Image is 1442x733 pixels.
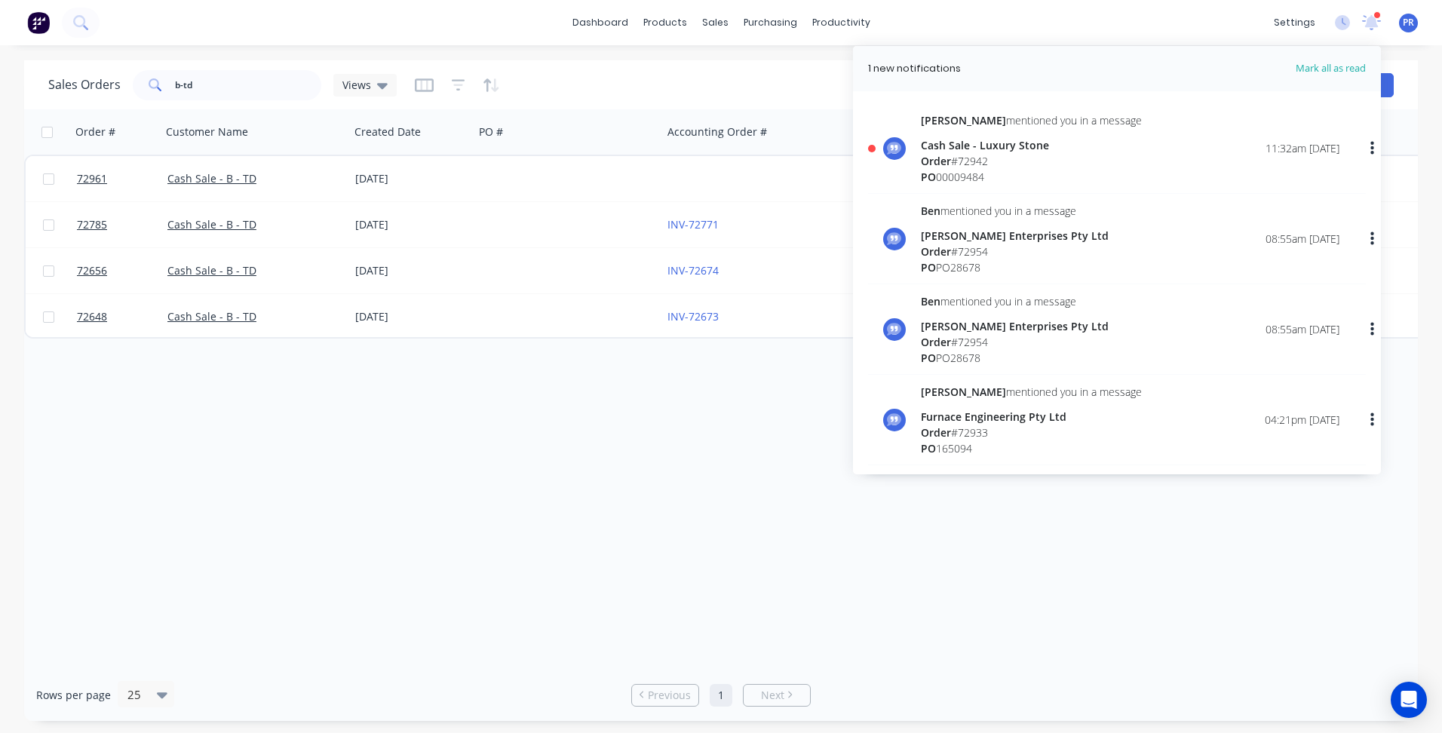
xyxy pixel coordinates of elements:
div: 165094 [921,440,1142,456]
div: # 72942 [921,153,1142,169]
span: 72648 [77,309,107,324]
h1: Sales Orders [48,78,121,92]
span: Rows per page [36,688,111,703]
a: INV-72771 [667,217,719,232]
div: Furnace Engineering Pty Ltd [921,409,1142,425]
div: 08:55am [DATE] [1266,321,1339,337]
img: Factory [27,11,50,34]
div: Order # [75,124,115,140]
div: PO28678 [921,350,1109,366]
span: Order [921,244,951,259]
span: Order [921,425,951,440]
div: 1 new notifications [868,61,961,76]
div: [PERSON_NAME] Enterprises Pty Ltd [921,228,1109,244]
div: 04:21pm [DATE] [1265,412,1339,428]
div: # 72954 [921,334,1109,350]
a: Page 1 is your current page [710,684,732,707]
div: 11:32am [DATE] [1266,140,1339,156]
span: Ben [921,294,940,308]
div: productivity [805,11,878,34]
div: [DATE] [355,263,468,278]
a: INV-72674 [667,263,719,278]
span: Views [342,77,371,93]
div: # 72954 [921,244,1109,259]
div: PO # [479,124,503,140]
div: settings [1266,11,1323,34]
a: 72785 [77,202,167,247]
input: Search... [175,70,322,100]
div: purchasing [736,11,805,34]
span: PO [921,441,936,455]
a: Cash Sale - B - TD [167,217,256,232]
span: 72785 [77,217,107,232]
div: products [636,11,695,34]
a: Cash Sale - B - TD [167,309,256,324]
span: PR [1403,16,1414,29]
ul: Pagination [625,684,817,707]
a: 72648 [77,294,167,339]
a: dashboard [565,11,636,34]
a: Previous page [632,688,698,703]
div: [PERSON_NAME] Enterprises Pty Ltd [921,318,1109,334]
span: Order [921,335,951,349]
span: Previous [648,688,691,703]
div: [DATE] [355,309,468,324]
span: Ben [921,204,940,218]
a: Next page [744,688,810,703]
a: 72961 [77,156,167,201]
div: Created Date [354,124,421,140]
div: [DATE] [355,217,468,232]
div: mentioned you in a message [921,203,1109,219]
div: Open Intercom Messenger [1391,682,1427,718]
span: 72656 [77,263,107,278]
div: 00009484 [921,169,1142,185]
span: [PERSON_NAME] [921,113,1006,127]
a: Cash Sale - B - TD [167,263,256,278]
span: 72961 [77,171,107,186]
div: # 72933 [921,425,1142,440]
div: sales [695,11,736,34]
span: [PERSON_NAME] [921,385,1006,399]
span: Next [761,688,784,703]
span: PO [921,260,936,274]
div: mentioned you in a message [921,384,1142,400]
div: mentioned you in a message [921,112,1142,128]
span: Mark all as read [1241,61,1366,76]
div: Accounting Order # [667,124,767,140]
div: mentioned you in a message [921,293,1109,309]
span: PO [921,170,936,184]
span: PO [921,351,936,365]
div: 08:55am [DATE] [1266,231,1339,247]
a: 72656 [77,248,167,293]
span: Order [921,154,951,168]
a: Cash Sale - B - TD [167,171,256,186]
div: Cash Sale - Luxury Stone [921,137,1142,153]
div: PO28678 [921,259,1109,275]
div: [DATE] [355,171,468,186]
div: Customer Name [166,124,248,140]
a: INV-72673 [667,309,719,324]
